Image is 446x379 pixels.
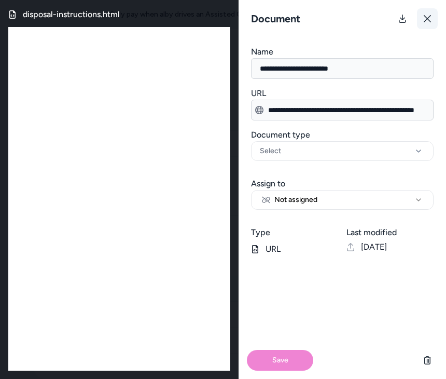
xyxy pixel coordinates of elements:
span: Select [260,146,281,156]
h3: Last modified [346,226,434,239]
h3: Name [251,46,434,58]
h3: Type [251,226,338,239]
button: Select [251,141,434,161]
h3: disposal-instructions.html [23,8,120,21]
span: Not assigned [262,195,317,205]
h3: URL [251,87,434,100]
p: URL [251,243,338,255]
h3: Document [247,11,304,26]
span: [DATE] [361,241,387,253]
h3: Document type [251,129,434,141]
label: Assign to [251,179,285,188]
